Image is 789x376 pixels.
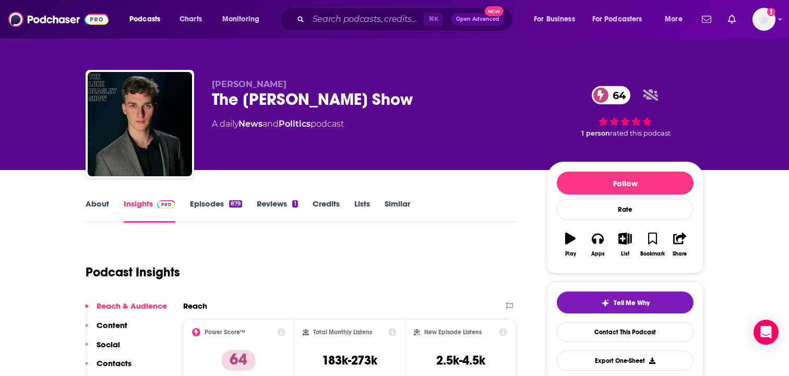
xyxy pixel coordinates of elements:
button: Content [85,320,127,339]
a: InsightsPodchaser Pro [124,199,175,223]
span: ⌘ K [424,13,443,26]
img: The Luke Beasley Show [88,72,192,176]
button: Show profile menu [752,8,775,31]
a: Show notifications dropdown [724,10,740,28]
div: Play [565,251,576,257]
input: Search podcasts, credits, & more... [308,11,424,28]
img: User Profile [752,8,775,31]
p: 64 [221,350,256,371]
a: Contact This Podcast [557,322,694,342]
span: [PERSON_NAME] [212,79,286,89]
span: Open Advanced [456,17,499,22]
div: Bookmark [640,251,665,257]
button: Social [85,339,120,359]
a: About [86,199,109,223]
button: Open AdvancedNew [451,13,504,26]
span: 1 person [581,129,610,137]
button: Play [557,226,584,263]
h1: Podcast Insights [86,264,180,280]
h2: Total Monthly Listens [313,329,372,336]
a: News [238,119,262,129]
a: Show notifications dropdown [698,10,715,28]
div: 1 [292,200,297,208]
button: tell me why sparkleTell Me Why [557,292,694,313]
a: 64 [592,86,631,104]
div: Share [673,251,687,257]
a: Reviews1 [257,199,297,223]
div: Open Intercom Messenger [754,320,779,345]
button: open menu [527,11,588,28]
span: For Podcasters [592,12,642,27]
button: Reach & Audience [85,301,167,320]
h3: 183k-273k [322,353,377,368]
a: Politics [279,119,310,129]
img: Podchaser - Follow, Share and Rate Podcasts [8,9,109,29]
h3: 2.5k-4.5k [436,353,485,368]
a: Lists [354,199,370,223]
span: New [485,6,504,16]
span: rated this podcast [610,129,671,137]
div: A daily podcast [212,118,344,130]
div: List [621,251,629,257]
p: Social [97,339,120,349]
img: Podchaser Pro [157,200,175,209]
span: 64 [602,86,631,104]
button: Export One-Sheet [557,350,694,371]
p: Content [97,320,127,330]
div: 64 1 personrated this podcast [547,79,703,144]
p: Reach & Audience [97,301,167,311]
a: Charts [173,11,208,28]
a: Similar [385,199,410,223]
span: Logged in as dw2216 [752,8,775,31]
p: Contacts [97,358,131,368]
span: More [665,12,683,27]
button: Follow [557,172,694,195]
button: Apps [584,226,611,263]
span: For Business [534,12,575,27]
span: and [262,119,279,129]
h2: New Episode Listens [424,329,482,336]
h2: Power Score™ [205,329,245,336]
img: tell me why sparkle [601,299,609,307]
a: Credits [313,199,340,223]
button: open menu [657,11,696,28]
button: open menu [122,11,174,28]
button: open menu [585,11,657,28]
button: Bookmark [639,226,666,263]
h2: Reach [183,301,207,311]
div: Apps [591,251,605,257]
button: List [612,226,639,263]
a: Episodes879 [190,199,242,223]
span: Charts [180,12,202,27]
span: Podcasts [129,12,160,27]
svg: Add a profile image [767,8,775,16]
button: open menu [215,11,273,28]
div: Search podcasts, credits, & more... [290,7,523,31]
div: 879 [229,200,242,208]
button: Share [666,226,694,263]
div: Rate [557,199,694,220]
span: Tell Me Why [614,299,650,307]
span: Monitoring [222,12,259,27]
